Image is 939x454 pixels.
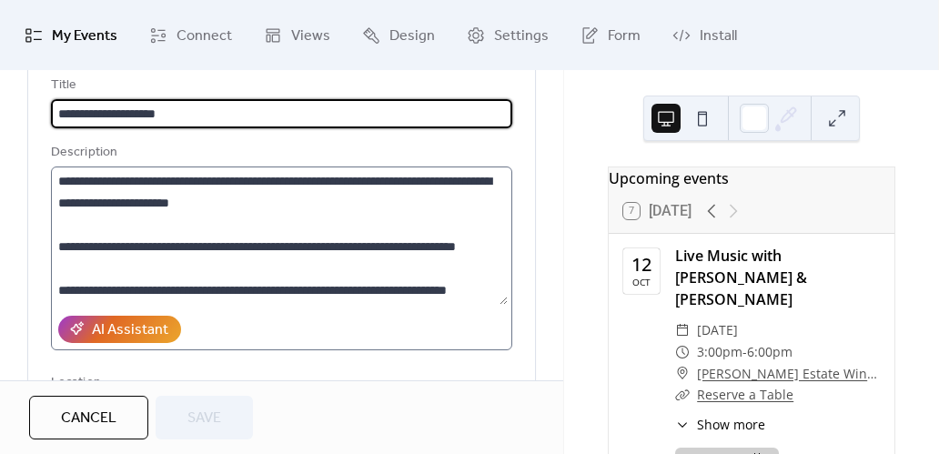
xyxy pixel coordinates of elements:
[609,167,894,189] div: Upcoming events
[61,408,116,429] span: Cancel
[51,142,509,164] div: Description
[250,7,344,63] a: Views
[92,319,168,341] div: AI Assistant
[608,22,641,50] span: Form
[675,415,765,434] button: ​Show more
[58,316,181,343] button: AI Assistant
[632,277,651,287] div: Oct
[697,363,880,385] a: [PERSON_NAME] Estate Winery
[697,415,765,434] span: Show more
[52,22,117,50] span: My Events
[11,7,131,63] a: My Events
[29,396,148,439] button: Cancel
[675,363,690,385] div: ​
[675,246,807,309] a: Live Music with [PERSON_NAME] & [PERSON_NAME]
[291,22,330,50] span: Views
[389,22,435,50] span: Design
[348,7,449,63] a: Design
[700,22,737,50] span: Install
[742,341,747,363] span: -
[51,372,509,394] div: Location
[697,319,738,341] span: [DATE]
[675,384,690,406] div: ​
[675,319,690,341] div: ​
[697,386,793,403] a: Reserve a Table
[659,7,751,63] a: Install
[675,415,690,434] div: ​
[747,341,793,363] span: 6:00pm
[567,7,654,63] a: Form
[177,22,232,50] span: Connect
[51,75,509,96] div: Title
[494,22,549,50] span: Settings
[697,341,742,363] span: 3:00pm
[631,256,651,274] div: 12
[136,7,246,63] a: Connect
[675,341,690,363] div: ​
[453,7,562,63] a: Settings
